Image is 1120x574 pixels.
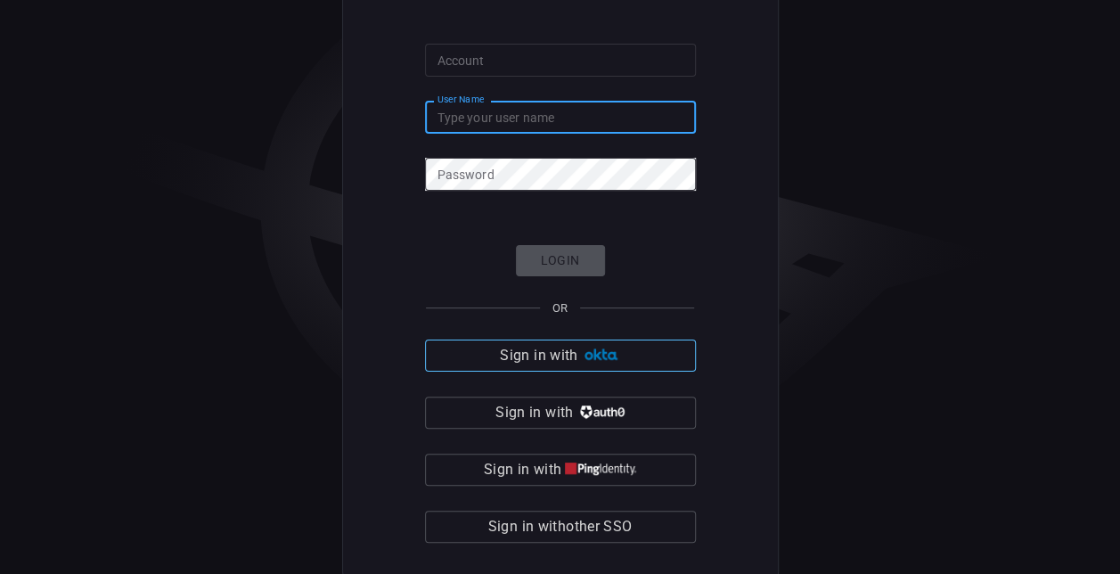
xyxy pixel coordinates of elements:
[425,340,696,372] button: Sign in with
[425,397,696,429] button: Sign in with
[437,93,484,106] label: User Name
[552,301,568,315] span: OR
[565,463,636,476] img: quu4iresuhQAAAABJRU5ErkJggg==
[425,44,696,77] input: Type your account
[425,511,696,543] button: Sign in withother SSO
[500,343,577,368] span: Sign in with
[488,514,633,539] span: Sign in with other SSO
[425,454,696,486] button: Sign in with
[582,348,620,362] img: Ad5vKXme8s1CQAAAABJRU5ErkJggg==
[577,406,625,419] img: vP8Hhh4KuCH8AavWKdZY7RZgAAAAASUVORK5CYII=
[425,101,696,134] input: Type your user name
[484,457,561,482] span: Sign in with
[495,400,573,425] span: Sign in with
